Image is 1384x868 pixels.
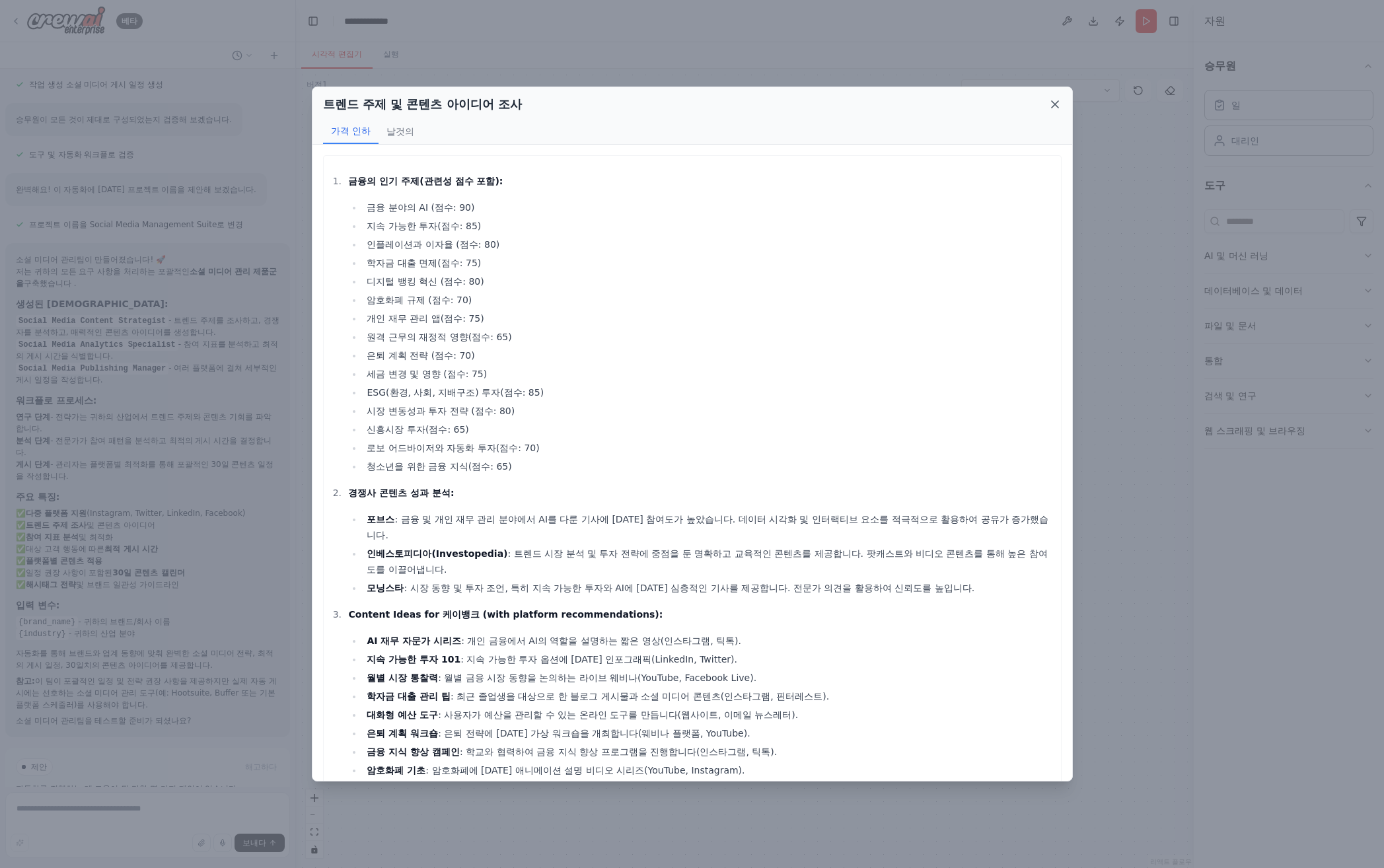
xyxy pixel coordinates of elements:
font: 청소년을 위한 금융 지식(점수: 65) [367,461,511,472]
font: 은퇴 계획 워크숍 [367,728,438,739]
font: : 트렌드 시장 분석 및 투자 전략에 중점을 둔 명확하고 교육적인 콘텐츠를 제공합니다. 팟캐스트와 비디오 콘텐츠를 통해 높은 참여도를 이끌어냅니다. [367,548,1047,575]
font: 암호화폐 규제 (점수: 70) [367,295,472,305]
font: 트렌드 주제 및 콘텐츠 아이디어 조사 [323,97,522,111]
font: 로보 어드바이저와 자동화 투자(점수: 70) [367,443,539,453]
font: : 최근 졸업생을 대상으로 한 블로그 게시물과 소셜 미디어 콘텐츠(인스타그램, 핀터레스트). [451,691,829,702]
font: 월별 시장 통찰력 [367,672,438,683]
font: 모닝스타 [367,583,404,593]
strong: Content Ideas for 케이뱅크 (with platform recommendations): [348,609,663,620]
font: : 월별 금융 시장 동향을 논의하는 라이브 웨비나(YouTube, Facebook Live). [438,672,756,683]
font: 날것의 [386,126,414,137]
font: 시장 변동성과 투자 전략 (점수: 80) [367,406,515,416]
font: : 지속 가능한 투자 옵션에 [DATE] 인포그래픽(LinkedIn, Twitter). [460,654,737,665]
font: 지속 가능한 투자(점수: 85) [367,221,481,231]
font: 금융의 인기 주제(관련성 점수 포함): [348,176,503,186]
font: 인베스토피디아(Investopedia) [367,548,507,559]
font: 가격 인하 [331,126,371,136]
font: AI 재무 자문가 시리즈 [367,635,461,646]
font: ESG(환경, 사회, 지배구조) 투자(점수: 85) [367,387,544,398]
button: 날것의 [379,119,422,144]
font: 원격 근무의 재정적 영향(점수: 65) [367,332,511,342]
font: 지속 가능한 투자 101 [367,654,460,665]
font: : 사용자가 예산을 관리할 수 있는 온라인 도구를 만듭니다(웹사이트, 이메일 뉴스레터). [438,709,798,720]
font: 은퇴 계획 전략 (점수: 70) [367,350,474,361]
font: 대화형 예산 도구 [367,709,438,720]
font: 신흥시장 투자(점수: 65) [367,424,468,435]
font: 인플레이션과 이자율 (점수: 80) [367,239,499,250]
font: : 시장 동향 및 투자 조언, 특히 지속 가능한 투자와 AI에 [DATE] 심층적인 기사를 제공합니다. 전문가 의견을 활용하여 신뢰도를 높입니다. [404,583,974,593]
font: 개인 재무 관리 앱(점수: 75) [367,313,484,324]
font: : 은퇴 전략에 [DATE] 가상 워크숍을 개최합니다(웨비나 플랫폼, YouTube). [438,728,750,739]
font: 경쟁사 콘텐츠 성과 분석: [348,488,454,498]
font: 금융 지식 향상 캠페인 [367,746,460,757]
font: 암호화폐 기초 [367,765,425,776]
button: 가격 인하 [323,119,379,144]
font: 포브스 [367,514,394,524]
font: : 금융 및 개인 재무 관리 분야에서 AI를 다룬 기사에 [DATE] 참여도가 높았습니다. 데이터 시각화 및 인터랙티브 요소를 적극적으로 활용하여 공유가 증가했습니다. [367,514,1048,540]
font: : 학교와 협력하여 금융 지식 향상 프로그램을 진행합니다(인스타그램, 틱톡). [460,746,777,757]
font: 금융 분야의 AI (점수: 90) [367,202,474,213]
font: : 개인 금융에서 AI의 역할을 설명하는 짧은 영상(인스타그램, 틱톡). [461,635,741,646]
font: : 암호화폐에 [DATE] 애니메이션 설명 비디오 시리즈(YouTube, Instagram). [425,765,745,776]
font: 디지털 뱅킹 혁신 (점수: 80) [367,276,484,287]
font: 학자금 대출 관리 팁 [367,691,451,702]
font: 세금 변경 및 영향 (점수: 75) [367,369,487,379]
font: 학자금 대출 면제(점수: 75) [367,258,481,268]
